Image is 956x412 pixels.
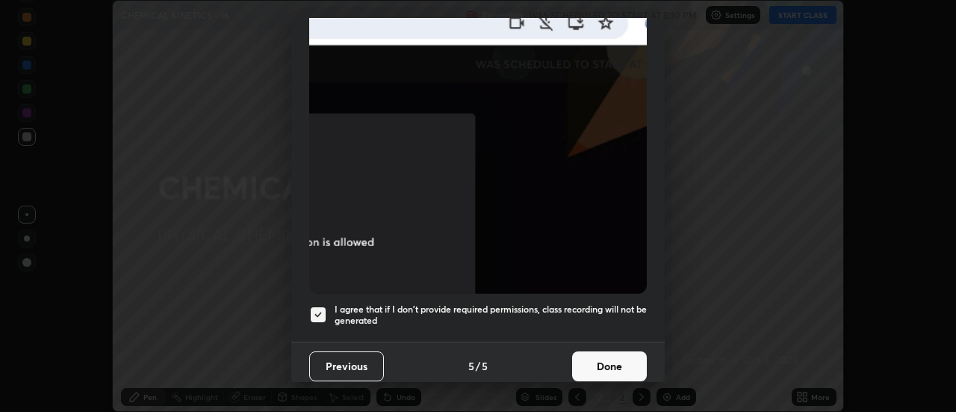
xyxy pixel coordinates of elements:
h5: I agree that if I don't provide required permissions, class recording will not be generated [335,304,647,327]
h4: 5 [482,358,488,374]
h4: / [476,358,480,374]
button: Previous [309,351,384,381]
h4: 5 [468,358,474,374]
button: Done [572,351,647,381]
